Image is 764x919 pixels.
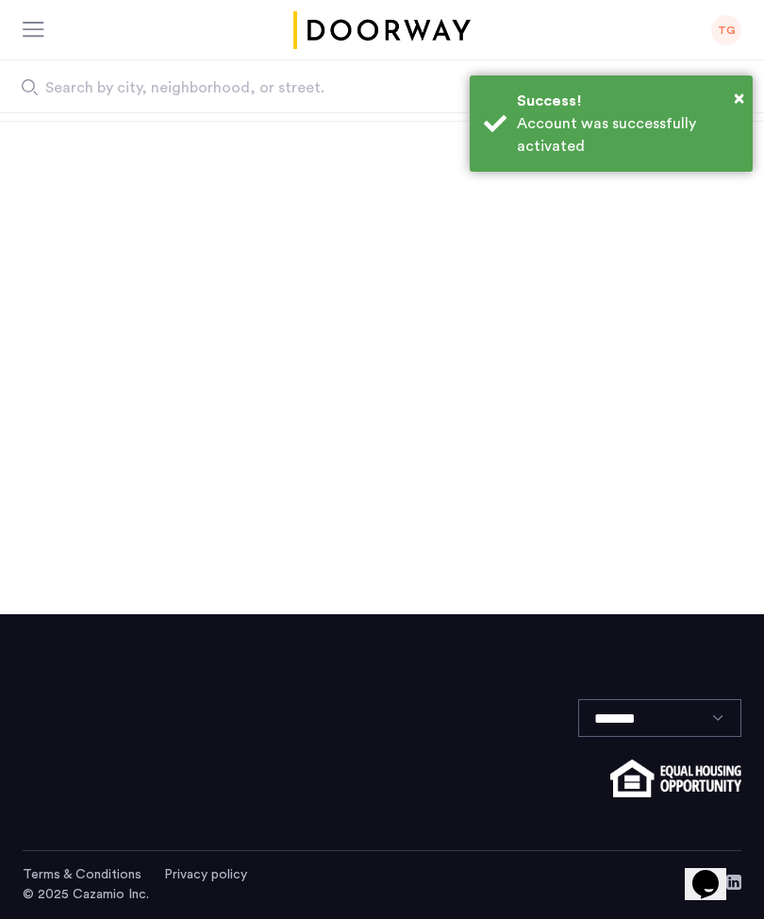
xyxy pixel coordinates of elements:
iframe: chat widget [685,844,745,900]
span: × [734,89,744,108]
button: Close [734,84,744,112]
div: Account was successfully activated [517,112,739,158]
img: equal-housing.png [610,760,741,797]
a: Privacy policy [164,865,247,884]
span: Search by city, neighborhood, or street. [45,76,572,99]
img: logo [290,11,474,49]
a: Cazamio logo [290,11,474,49]
div: Success! [517,90,739,112]
select: Language select [578,699,741,737]
div: TG [711,15,741,45]
span: © 2025 Cazamio Inc. [23,888,149,901]
a: Terms and conditions [23,865,141,884]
